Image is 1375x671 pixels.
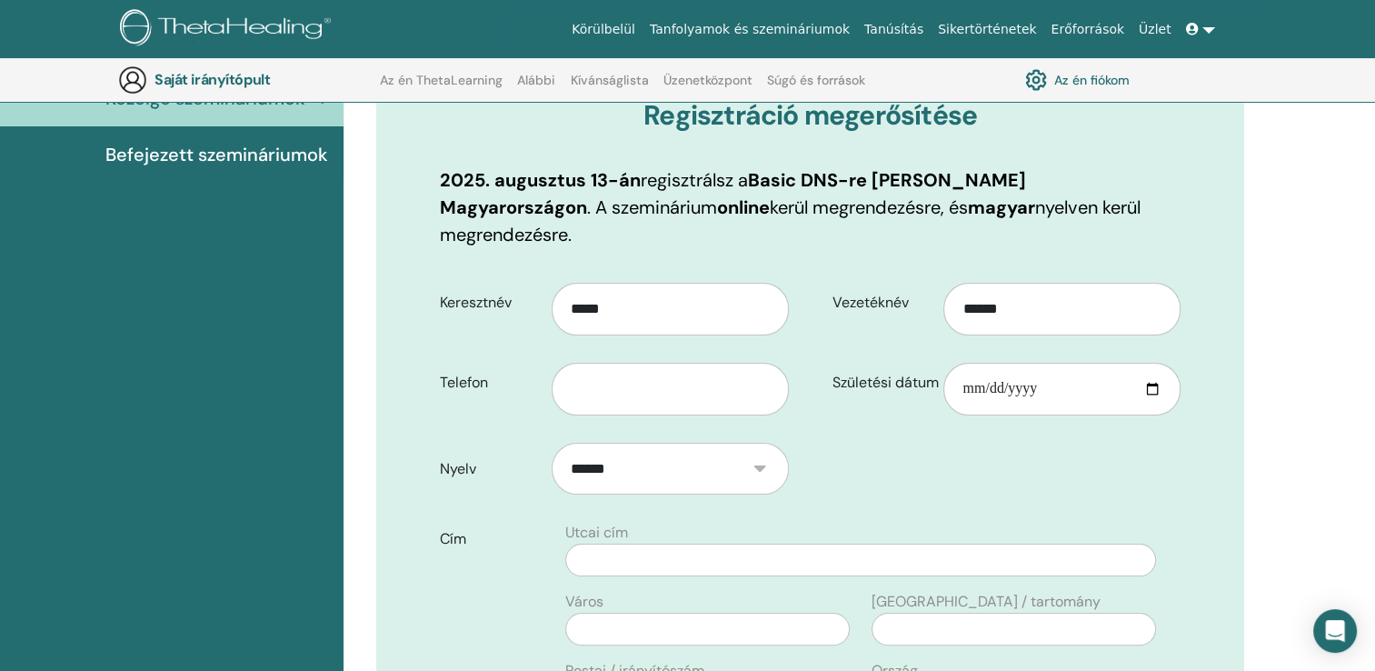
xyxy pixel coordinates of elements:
img: cog.svg [1025,65,1047,95]
a: Erőforrások [1043,13,1131,46]
font: Az én fiókom [1054,72,1130,88]
b: 2025. augusztus 13-án [440,168,641,192]
a: Üzlet [1131,13,1179,46]
label: Születési dátum [819,366,944,400]
a: Üzenetközpont [663,73,752,102]
label: Város [565,591,603,613]
b: Basic DNS-re [PERSON_NAME] [748,168,1026,192]
label: Utcai cím [565,522,628,544]
span: Befejezett szemináriumok [105,141,328,168]
p: regisztrálsz a . A szeminárium kerül megrendezésre, és nyelven kerül megrendezésre. [440,166,1181,248]
a: Tanfolyamok és szemináriumok [643,13,857,46]
img: logo.png [120,9,337,50]
label: [GEOGRAPHIC_DATA] / tartomány [872,591,1101,613]
a: Tanúsítás [857,13,931,46]
a: Alábbi [517,73,555,102]
a: Az én ThetaLearning [380,73,503,102]
a: Súgó és források [767,73,865,102]
a: Sikertörténetek [931,13,1043,46]
b: magyar [968,195,1035,219]
b: Magyarországon [440,195,587,219]
a: Az én fiókom [1025,65,1130,95]
label: Telefon [426,366,552,400]
label: Cím [426,522,554,556]
h3: Regisztráció megerősítése [440,99,1181,132]
h3: Saját irányítópult [154,71,336,88]
img: generic-user-icon.jpg [118,65,147,95]
a: Körülbelül [564,13,643,46]
div: Nyissa meg az Intercom Messengert [1313,609,1357,653]
label: Vezetéknév [819,285,944,320]
label: Nyelv [426,452,552,486]
b: online [717,195,770,219]
a: Kívánságlista [571,73,649,102]
label: Keresztnév [426,285,552,320]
